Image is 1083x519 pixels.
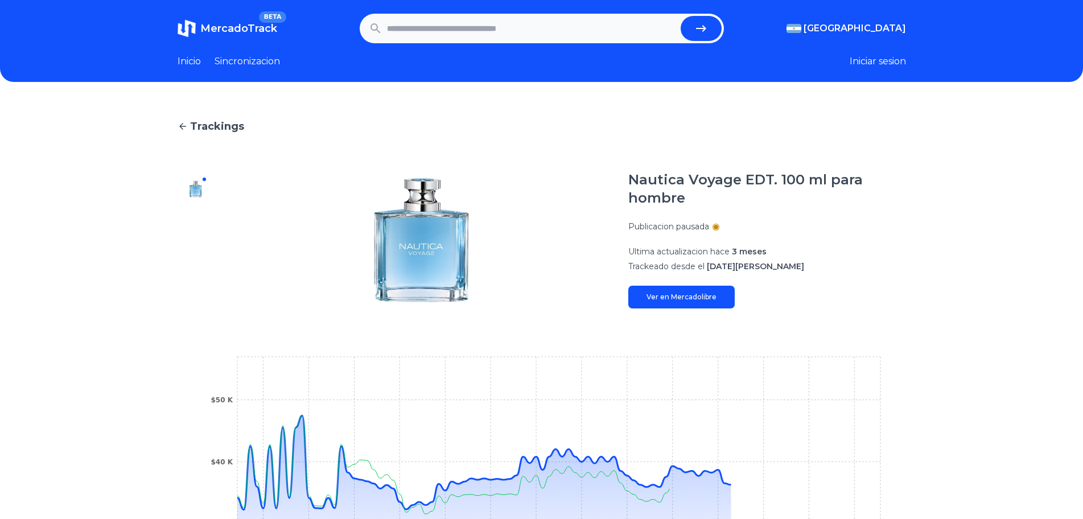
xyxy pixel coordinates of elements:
[628,246,730,257] span: Ultima actualizacion hace
[732,246,767,257] span: 3 meses
[628,171,906,207] h1: Nautica Voyage EDT. 100 ml para hombre
[211,458,233,466] tspan: $40 K
[628,221,709,232] p: Publicacion pausada
[187,216,205,234] img: Nautica Voyage EDT. 100 ml para hombre
[190,118,244,134] span: Trackings
[187,253,205,271] img: Nautica Voyage EDT. 100 ml para hombre
[259,11,286,23] span: BETA
[707,261,804,271] span: [DATE][PERSON_NAME]
[200,22,277,35] span: MercadoTrack
[178,19,196,38] img: MercadoTrack
[178,19,277,38] a: MercadoTrackBETA
[786,22,906,35] button: [GEOGRAPHIC_DATA]
[215,55,280,68] a: Sincronizacion
[211,396,233,404] tspan: $50 K
[850,55,906,68] button: Iniciar sesion
[786,24,801,33] img: Argentina
[178,55,201,68] a: Inicio
[804,22,906,35] span: [GEOGRAPHIC_DATA]
[187,180,205,198] img: Nautica Voyage EDT. 100 ml para hombre
[237,171,606,308] img: Nautica Voyage EDT. 100 ml para hombre
[178,118,906,134] a: Trackings
[628,261,705,271] span: Trackeado desde el
[628,286,735,308] a: Ver en Mercadolibre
